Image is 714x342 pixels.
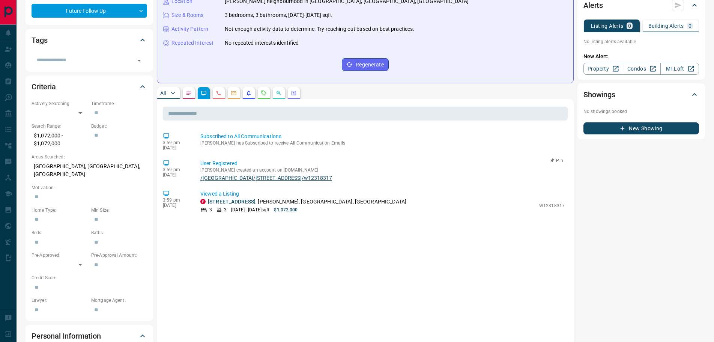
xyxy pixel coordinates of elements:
[91,252,147,259] p: Pre-Approval Amount:
[200,199,206,204] div: property.ca
[583,86,699,104] div: Showings
[200,190,565,198] p: Viewed a Listing
[186,90,192,96] svg: Notes
[200,175,565,181] a: /[GEOGRAPHIC_DATA]/[STREET_ADDRESS]/w12318317
[200,160,565,167] p: User Registered
[225,39,299,47] p: No repeated interests identified
[134,55,144,66] button: Open
[546,157,568,164] button: Pin
[648,23,684,29] p: Building Alerts
[688,23,691,29] p: 0
[225,25,415,33] p: Not enough activity data to determine. Try reaching out based on best practices.
[163,145,189,151] p: [DATE]
[32,330,101,342] h2: Personal Information
[32,297,87,304] p: Lawyer:
[342,58,389,71] button: Regenerate
[163,203,189,208] p: [DATE]
[91,100,147,107] p: Timeframe:
[274,206,298,213] p: $1,072,000
[231,90,237,96] svg: Emails
[583,122,699,134] button: New Showing
[32,34,47,46] h2: Tags
[32,4,147,18] div: Future Follow Up
[628,23,631,29] p: 0
[91,123,147,130] p: Budget:
[32,100,87,107] p: Actively Searching:
[163,140,189,145] p: 3:59 pm
[91,297,147,304] p: Mortgage Agent:
[32,31,147,49] div: Tags
[583,108,699,115] p: No showings booked
[32,184,147,191] p: Motivation:
[660,63,699,75] a: Mr.Loft
[209,206,212,213] p: 3
[208,198,406,206] p: , [PERSON_NAME], [GEOGRAPHIC_DATA], [GEOGRAPHIC_DATA]
[32,123,87,130] p: Search Range:
[225,11,332,19] p: 3 bedrooms, 3 bathrooms, [DATE]-[DATE] sqft
[163,172,189,178] p: [DATE]
[163,167,189,172] p: 3:59 pm
[32,274,147,281] p: Credit Score:
[231,206,269,213] p: [DATE] - [DATE] sqft
[32,160,147,181] p: [GEOGRAPHIC_DATA], [GEOGRAPHIC_DATA], [GEOGRAPHIC_DATA]
[276,90,282,96] svg: Opportunities
[32,154,147,160] p: Areas Searched:
[32,252,87,259] p: Pre-Approved:
[622,63,660,75] a: Condos
[224,206,227,213] p: 3
[32,78,147,96] div: Criteria
[291,90,297,96] svg: Agent Actions
[200,140,565,146] p: [PERSON_NAME] has Subscribed to receive All Communication Emails
[201,90,207,96] svg: Lead Browsing Activity
[91,207,147,214] p: Min Size:
[171,39,213,47] p: Repeated Interest
[208,199,256,205] a: [STREET_ADDRESS]
[539,202,565,209] p: W12318317
[583,63,622,75] a: Property
[200,167,565,173] p: [PERSON_NAME] created an account on [DOMAIN_NAME]
[583,89,615,101] h2: Showings
[171,25,208,33] p: Activity Pattern
[583,38,699,45] p: No listing alerts available
[246,90,252,96] svg: Listing Alerts
[583,53,699,60] p: New Alert:
[216,90,222,96] svg: Calls
[160,90,166,96] p: All
[32,81,56,93] h2: Criteria
[32,130,87,150] p: $1,072,000 - $1,072,000
[171,11,204,19] p: Size & Rooms
[591,23,624,29] p: Listing Alerts
[200,133,565,140] p: Subscribed to All Communications
[91,229,147,236] p: Baths:
[32,229,87,236] p: Beds:
[261,90,267,96] svg: Requests
[32,207,87,214] p: Home Type:
[163,197,189,203] p: 3:59 pm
